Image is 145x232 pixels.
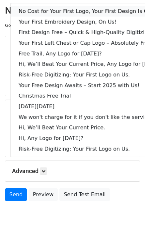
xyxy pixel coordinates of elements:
small: Google Sheet: [5,23,57,28]
a: Preview [29,188,58,201]
a: Send Test Email [59,188,110,201]
h5: Advanced [12,167,133,175]
h2: New Campaign [5,5,140,16]
iframe: Chat Widget [112,200,145,232]
a: Send [5,188,27,201]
